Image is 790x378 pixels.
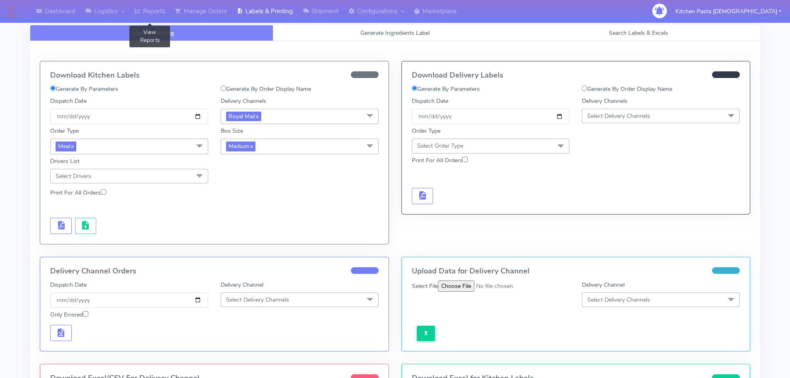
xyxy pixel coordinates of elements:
label: Print For All Orders [412,156,468,165]
input: Generate By Order Display Name [221,85,226,91]
h4: Download Kitchen Labels [50,71,379,80]
button: Kitchen Pasta [DEMOGRAPHIC_DATA] [669,3,788,20]
span: Medium [226,141,255,151]
span: Select Order Type [417,142,463,150]
a: x [249,141,253,150]
label: Dispatch Date [50,280,87,289]
label: Delivery Channel [221,280,263,289]
label: Generate By Parameters [412,85,480,93]
span: Search Labels & Excels [609,29,668,37]
a: x [255,112,259,120]
label: Delivery Channels [582,97,627,105]
span: Select Drivers [56,172,91,180]
label: Order Type [412,127,440,135]
label: Delivery Channels [221,97,266,105]
label: Generate By Parameters [50,85,118,93]
label: Order Type [50,127,79,135]
span: Select Delivery Channels [587,112,650,120]
span: Royal Mail [226,112,261,121]
input: Only Errored [83,311,88,317]
label: Only Errored [50,310,88,319]
span: Labels & Printing [130,29,174,37]
input: Print For All Orders [462,157,468,162]
input: Generate By Parameters [412,85,417,91]
label: Generate By Order Display Name [221,85,311,93]
label: Dispatch Date [412,97,448,105]
input: Print For All Orders [101,189,106,195]
a: x [70,141,74,150]
label: Box Size [221,127,243,135]
label: Select File [412,282,438,290]
h4: Delivery Channel Orders [50,267,379,276]
span: Meal [56,141,76,151]
span: Select Delivery Channels [226,296,289,304]
label: Print For All Orders [50,188,106,197]
span: Generate Ingredients Label [360,29,430,37]
span: Select Delivery Channels [587,296,650,304]
h4: Upload Data for Delivery Channel [412,267,740,276]
input: Generate By Order Display Name [582,85,587,91]
label: Drivers List [50,157,80,166]
label: Delivery Channel [582,280,625,289]
input: Generate By Parameters [50,85,56,91]
label: Generate By Order Display Name [582,85,672,93]
ul: Tabs [30,25,760,41]
label: Dispatch Date [50,97,87,105]
h4: Download Delivery Labels [412,71,740,80]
